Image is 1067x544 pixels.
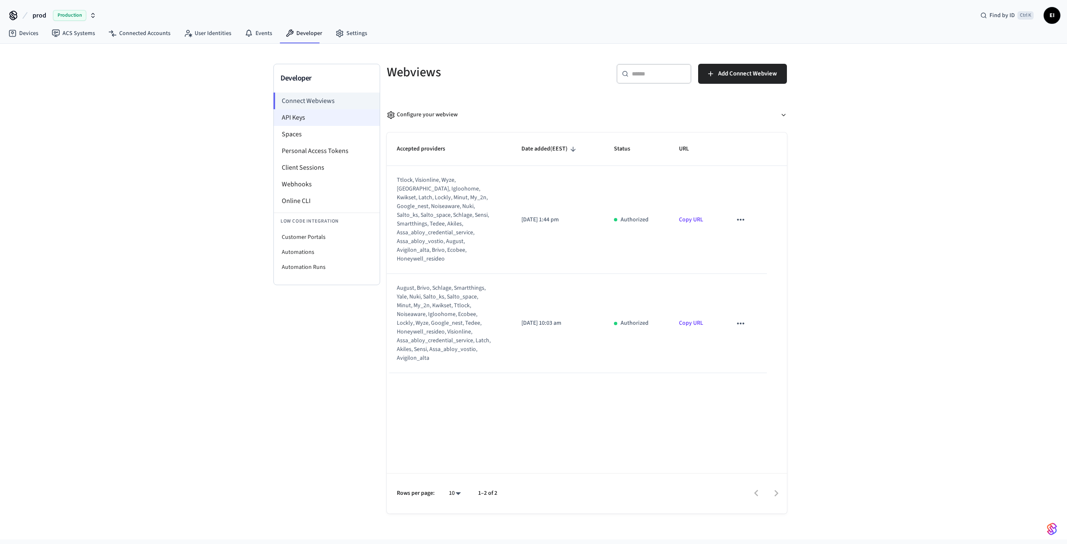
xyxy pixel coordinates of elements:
[274,245,380,260] li: Automations
[679,216,703,224] a: Copy URL
[1044,7,1060,24] button: EI
[274,193,380,209] li: Online CLI
[387,64,582,81] h5: Webviews
[397,489,435,498] p: Rows per page:
[2,26,45,41] a: Devices
[387,104,787,126] button: Configure your webview
[274,230,380,245] li: Customer Portals
[974,8,1040,23] div: Find by IDCtrl K
[274,260,380,275] li: Automation Runs
[989,11,1015,20] span: Find by ID
[387,133,787,373] table: sticky table
[387,110,458,119] div: Configure your webview
[281,73,373,84] h3: Developer
[521,216,594,224] p: [DATE] 1:44 pm
[621,319,649,328] p: Authorized
[45,26,102,41] a: ACS Systems
[397,176,491,263] div: ttlock, visionline, wyze, [GEOGRAPHIC_DATA], igloohome, kwikset, latch, lockly, minut, my_2n, goo...
[718,68,777,79] span: Add Connect Webview
[445,487,465,499] div: 10
[521,319,594,328] p: [DATE] 10:03 am
[274,176,380,193] li: Webhooks
[177,26,238,41] a: User Identities
[397,284,491,363] div: august, brivo, schlage, smartthings, yale, nuki, salto_ks, salto_space, minut, my_2n, kwikset, tt...
[33,10,46,20] span: prod
[521,143,579,155] span: Date added(EEST)
[679,319,703,327] a: Copy URL
[274,159,380,176] li: Client Sessions
[1047,522,1057,536] img: SeamLogoGradient.69752ec5.svg
[274,126,380,143] li: Spaces
[698,64,787,84] button: Add Connect Webview
[1017,11,1034,20] span: Ctrl K
[614,143,641,155] span: Status
[621,216,649,224] p: Authorized
[53,10,86,21] span: Production
[478,489,497,498] p: 1–2 of 2
[274,109,380,126] li: API Keys
[1044,8,1059,23] span: EI
[279,26,329,41] a: Developer
[102,26,177,41] a: Connected Accounts
[329,26,374,41] a: Settings
[397,143,456,155] span: Accepted providers
[679,143,700,155] span: URL
[273,93,380,109] li: Connect Webviews
[274,213,380,230] li: Low Code Integration
[274,143,380,159] li: Personal Access Tokens
[238,26,279,41] a: Events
